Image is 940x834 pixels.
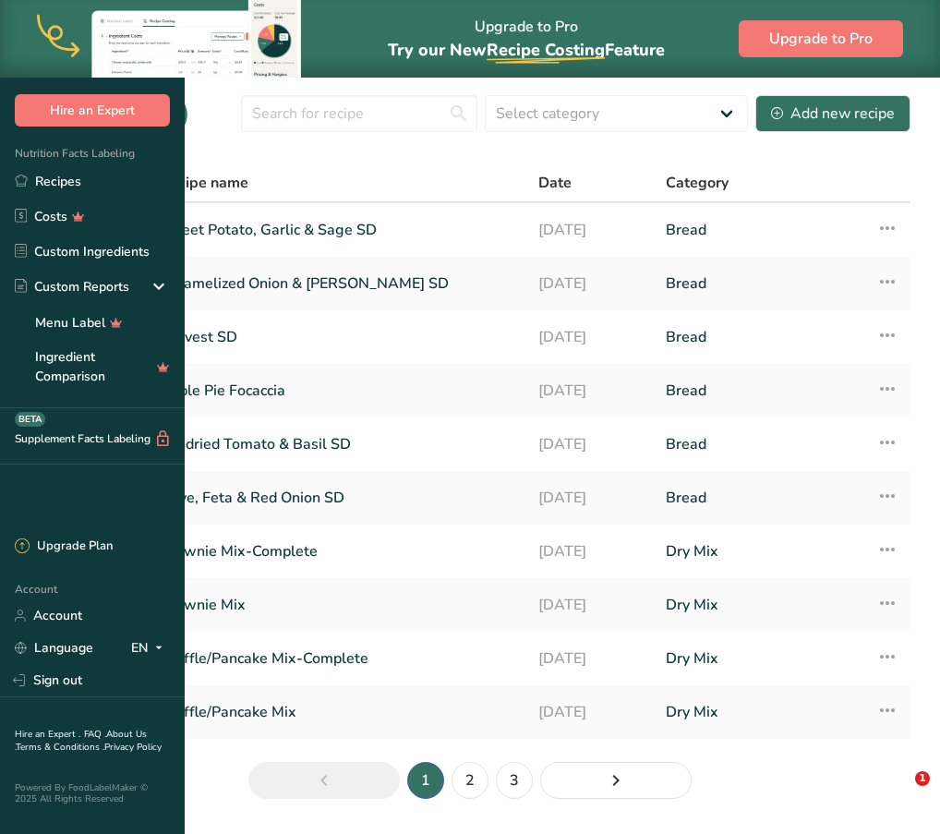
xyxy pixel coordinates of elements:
a: Hire an Expert . [15,728,80,741]
a: Next page [540,762,692,799]
button: Add new recipe [755,95,910,132]
a: About Us . [15,728,147,754]
a: Dry Mix [666,586,854,624]
a: Waffle/Pancake Mix-Complete [160,639,516,678]
a: FAQ . [84,728,106,741]
a: Brownie Mix [160,586,516,624]
a: Brownie Mix-Complete [160,532,516,571]
input: Search for recipe [241,95,477,132]
a: Caramelized Onion & [PERSON_NAME] SD [160,264,516,303]
a: [DATE] [538,586,644,624]
a: Page 3. [496,762,533,799]
a: [DATE] [538,371,644,410]
a: Bread [666,264,854,303]
a: Dry Mix [666,639,854,678]
a: Dry Mix [666,532,854,571]
div: EN [131,637,170,659]
a: [DATE] [538,532,644,571]
a: [DATE] [538,318,644,357]
a: Bread [666,478,854,517]
a: Bread [666,425,854,464]
a: Harvest SD [160,318,516,357]
div: BETA [15,412,45,427]
a: Terms & Conditions . [16,741,104,754]
a: Apple Pie Focaccia [160,371,516,410]
a: Bread [666,371,854,410]
span: Date [538,172,572,194]
a: Bread [666,318,854,357]
a: [DATE] [538,639,644,678]
a: Olive, Feta & Red Onion SD [160,478,516,517]
div: Upgrade to Pro [388,1,665,78]
button: Hire an Expert [15,94,170,127]
span: Category [666,172,729,194]
a: Previous page [248,762,400,799]
iframe: Intercom live chat [877,771,922,816]
a: Sundried Tomato & Basil SD [160,425,516,464]
a: Privacy Policy [104,741,162,754]
span: Recipe Costing [487,39,605,61]
a: Bread [666,211,854,249]
span: Try our New Feature [388,39,665,61]
div: Add new recipe [771,103,895,125]
div: Custom Reports [15,277,129,296]
a: Waffle/Pancake Mix [160,693,516,731]
div: Upgrade Plan [15,538,113,556]
a: [DATE] [538,211,644,249]
span: Upgrade to Pro [769,28,873,50]
span: 1 [915,771,930,786]
button: Upgrade to Pro [739,20,903,57]
a: [DATE] [538,693,644,731]
a: [DATE] [538,425,644,464]
a: [DATE] [538,478,644,517]
div: Powered By FoodLabelMaker © 2025 All Rights Reserved [15,782,170,804]
a: [DATE] [538,264,644,303]
a: Page 2. [452,762,488,799]
a: Sweet Potato, Garlic & Sage SD [160,211,516,249]
a: Language [15,632,93,664]
a: Dry Mix [666,693,854,731]
span: Recipe name [160,172,248,194]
